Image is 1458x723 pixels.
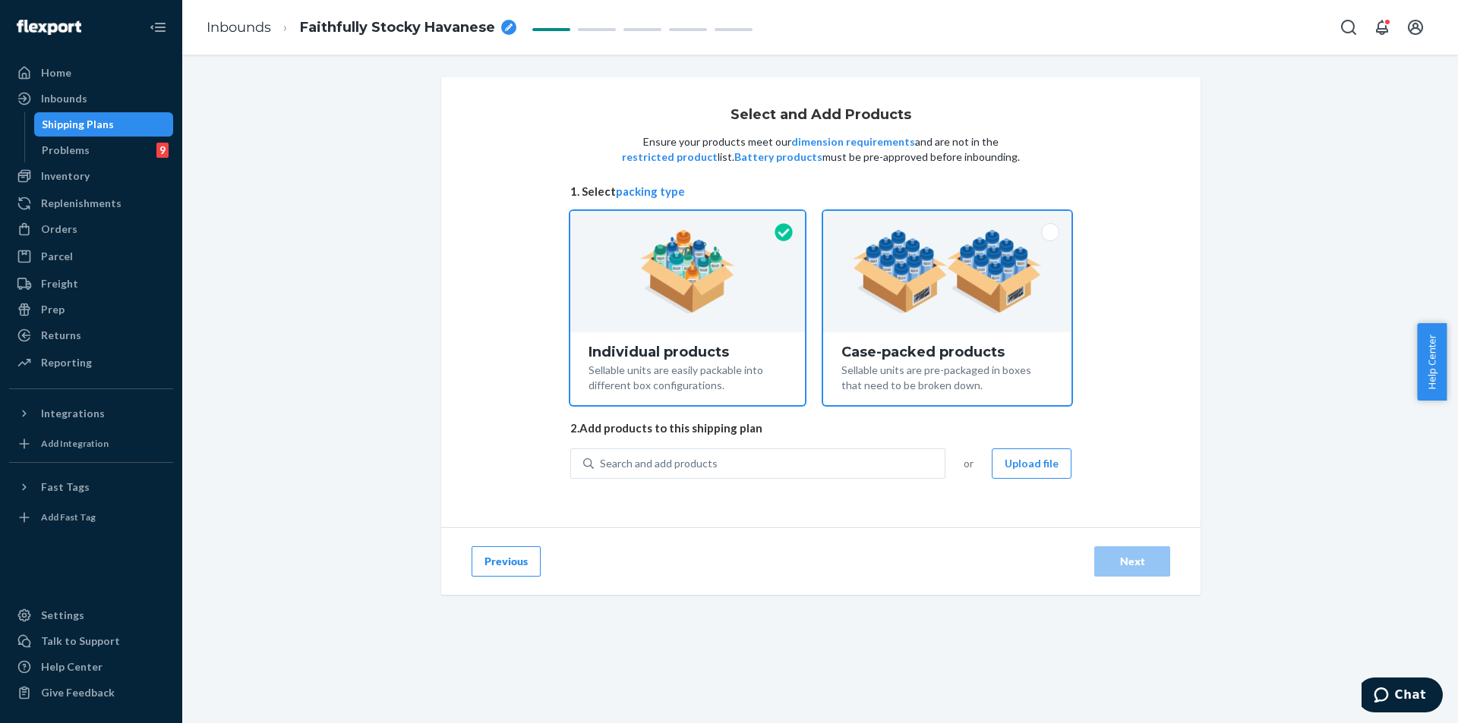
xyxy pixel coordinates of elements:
[9,164,173,188] a: Inventory
[41,479,90,495] div: Fast Tags
[9,681,173,705] button: Give Feedback
[41,302,65,317] div: Prep
[9,603,173,627] a: Settings
[9,401,173,426] button: Integrations
[194,5,529,50] ol: breadcrumbs
[34,112,174,137] a: Shipping Plans
[589,344,787,360] div: Individual products
[41,328,81,343] div: Returns
[9,244,173,269] a: Parcel
[41,276,78,291] div: Freight
[41,222,77,237] div: Orders
[156,143,169,158] div: 9
[1362,677,1443,715] iframe: Opens a widget where you can chat to one of our agents
[731,108,911,123] h1: Select and Add Products
[41,65,71,80] div: Home
[841,344,1053,360] div: Case-packed products
[570,420,1071,436] span: 2. Add products to this shipping plan
[41,249,73,264] div: Parcel
[1107,554,1157,569] div: Next
[1094,546,1170,577] button: Next
[9,61,173,85] a: Home
[841,360,1053,393] div: Sellable units are pre-packaged in boxes that need to be broken down.
[9,217,173,241] a: Orders
[1400,12,1431,42] button: Open account menu
[616,184,685,200] button: packing type
[853,230,1042,313] img: case-pack.59cecea509d18c883b923b81aeac6d0b.png
[41,168,90,184] div: Inventory
[964,456,974,471] span: or
[9,191,173,215] a: Replenishments
[41,437,109,450] div: Add Integration
[600,456,718,471] div: Search and add products
[41,355,92,370] div: Reporting
[1367,12,1397,42] button: Open notifications
[1417,323,1447,401] button: Help Center
[472,546,541,577] button: Previous
[9,432,173,456] a: Add Integration
[1333,12,1364,42] button: Open Search Box
[41,633,120,649] div: Talk to Support
[9,475,173,499] button: Fast Tags
[9,86,173,111] a: Inbounds
[620,134,1021,165] p: Ensure your products meet our and are not in the list. must be pre-approved before inbounding.
[41,91,87,106] div: Inbounds
[9,505,173,530] a: Add Fast Tag
[143,12,173,42] button: Close Navigation
[9,629,173,653] button: Talk to Support
[791,134,915,149] button: dimension requirements
[589,360,787,393] div: Sellable units are easily packable into different box configurations.
[300,18,495,38] span: Faithfully Stocky Havanese
[41,406,105,421] div: Integrations
[570,184,1071,200] span: 1. Select
[9,272,173,296] a: Freight
[41,511,96,523] div: Add Fast Tag
[41,608,84,623] div: Settings
[9,297,173,322] a: Prep
[992,448,1071,479] button: Upload file
[207,19,271,36] a: Inbounds
[41,196,121,211] div: Replenishments
[42,117,114,132] div: Shipping Plans
[41,659,103,674] div: Help Center
[9,655,173,679] a: Help Center
[42,143,90,158] div: Problems
[9,350,173,375] a: Reporting
[34,138,174,162] a: Problems9
[640,230,735,313] img: individual-pack.facf35554cb0f1810c75b2bd6df2d64e.png
[622,149,718,165] button: restricted product
[41,685,115,700] div: Give Feedback
[734,149,822,165] button: Battery products
[17,20,81,35] img: Flexport logo
[9,323,173,347] a: Returns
